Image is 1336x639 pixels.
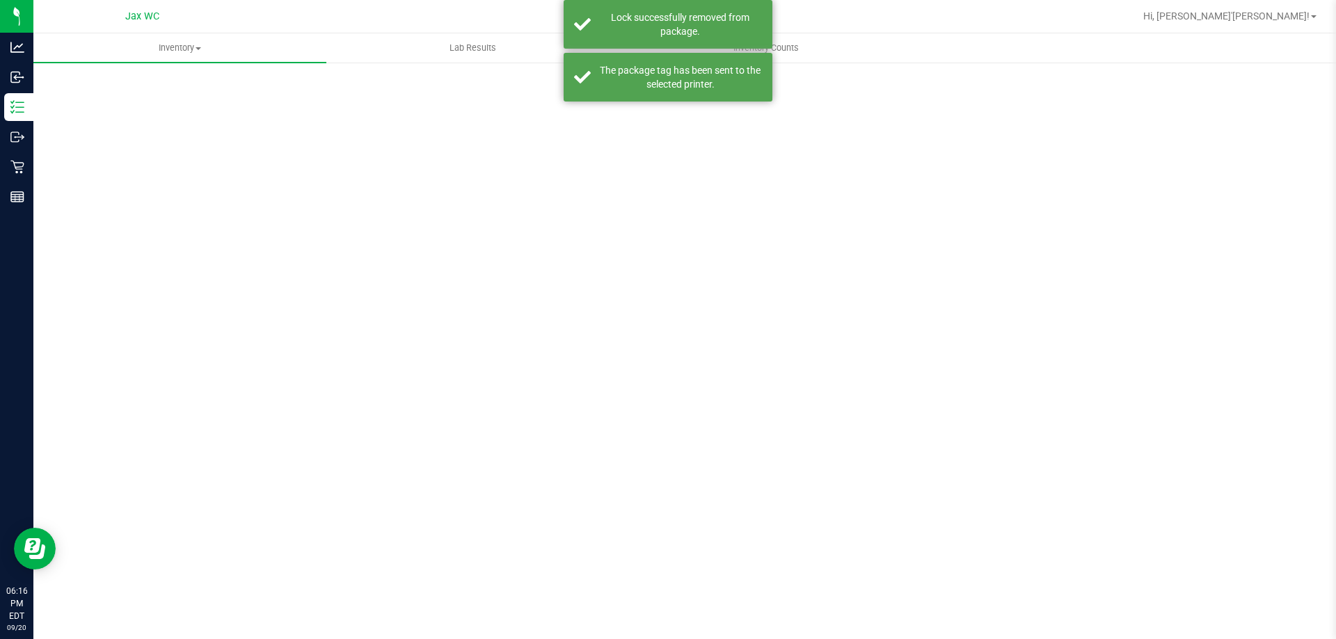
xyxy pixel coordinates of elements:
[33,42,326,54] span: Inventory
[431,42,515,54] span: Lab Results
[598,10,762,38] div: Lock successfully removed from package.
[1143,10,1310,22] span: Hi, [PERSON_NAME]'[PERSON_NAME]!
[598,63,762,91] div: The package tag has been sent to the selected printer.
[10,100,24,114] inline-svg: Inventory
[6,585,27,622] p: 06:16 PM EDT
[10,40,24,54] inline-svg: Analytics
[10,70,24,84] inline-svg: Inbound
[14,528,56,569] iframe: Resource center
[33,33,326,63] a: Inventory
[10,160,24,174] inline-svg: Retail
[125,10,159,22] span: Jax WC
[6,622,27,633] p: 09/20
[10,130,24,144] inline-svg: Outbound
[326,33,619,63] a: Lab Results
[10,190,24,204] inline-svg: Reports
